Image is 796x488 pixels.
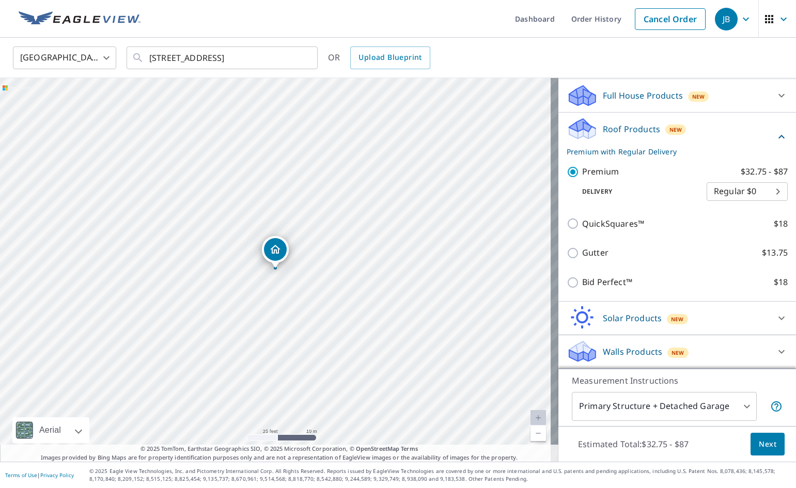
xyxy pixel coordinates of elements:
[751,433,785,456] button: Next
[567,117,788,157] div: Roof ProductsNewPremium with Regular Delivery
[603,123,660,135] p: Roof Products
[567,83,788,108] div: Full House ProductsNew
[669,125,682,134] span: New
[19,11,141,27] img: EV Logo
[5,471,37,479] a: Terms of Use
[759,438,776,451] span: Next
[582,165,619,178] p: Premium
[603,89,683,102] p: Full House Products
[635,8,706,30] a: Cancel Order
[401,445,418,452] a: Terms
[582,246,608,259] p: Gutter
[356,445,399,452] a: OpenStreetMap
[5,472,74,478] p: |
[567,187,707,196] p: Delivery
[672,349,684,357] span: New
[570,433,697,455] p: Estimated Total: $32.75 - $87
[715,8,738,30] div: JB
[774,276,788,289] p: $18
[774,217,788,230] p: $18
[530,426,546,441] a: Current Level 20, Zoom Out
[141,445,418,453] span: © 2025 TomTom, Earthstar Geographics SIO, © 2025 Microsoft Corporation, ©
[328,46,430,69] div: OR
[567,339,788,364] div: Walls ProductsNew
[358,51,422,64] span: Upload Blueprint
[12,417,89,443] div: Aerial
[567,306,788,330] div: Solar ProductsNew
[707,177,788,206] div: Regular $0
[567,146,775,157] p: Premium with Regular Delivery
[262,236,289,268] div: Dropped pin, building 1, Residential property, 823 Avenida Hermosa # WPB West Palm Beach, FL 33405
[530,410,546,426] a: Current Level 20, Zoom In Disabled
[603,312,662,324] p: Solar Products
[671,315,684,323] span: New
[582,276,632,289] p: Bid Perfect™
[770,400,783,413] span: Your report will include the primary structure and a detached garage if one exists.
[572,374,783,387] p: Measurement Instructions
[582,217,644,230] p: QuickSquares™
[40,471,74,479] a: Privacy Policy
[762,246,788,259] p: $13.75
[89,467,791,483] p: © 2025 Eagle View Technologies, Inc. and Pictometry International Corp. All Rights Reserved. Repo...
[572,392,757,421] div: Primary Structure + Detached Garage
[741,165,788,178] p: $32.75 - $87
[149,43,296,72] input: Search by address or latitude-longitude
[603,345,662,358] p: Walls Products
[692,92,705,101] span: New
[36,417,64,443] div: Aerial
[13,43,116,72] div: [GEOGRAPHIC_DATA]
[350,46,430,69] a: Upload Blueprint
